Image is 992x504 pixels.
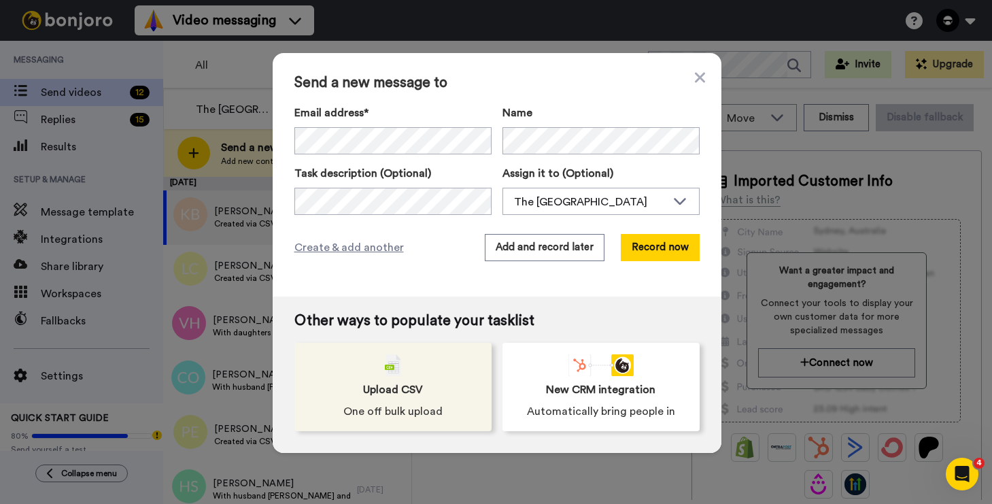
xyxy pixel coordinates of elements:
span: Upload CSV [363,382,423,398]
label: Task description (Optional) [294,165,492,182]
span: Create & add another [294,239,404,256]
label: Email address* [294,105,492,121]
button: Add and record later [485,234,604,261]
span: Name [502,105,532,121]
span: New CRM integration [546,382,655,398]
span: Automatically bring people in [527,403,675,420]
div: animation [568,354,634,376]
iframe: Intercom live chat [946,458,978,490]
img: csv-grey.png [385,354,401,376]
button: Record now [621,234,700,261]
div: The [GEOGRAPHIC_DATA] [514,194,666,210]
label: Assign it to (Optional) [502,165,700,182]
span: Send a new message to [294,75,700,91]
span: One off bulk upload [343,403,443,420]
span: 4 [974,458,985,469]
span: Other ways to populate your tasklist [294,313,700,329]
